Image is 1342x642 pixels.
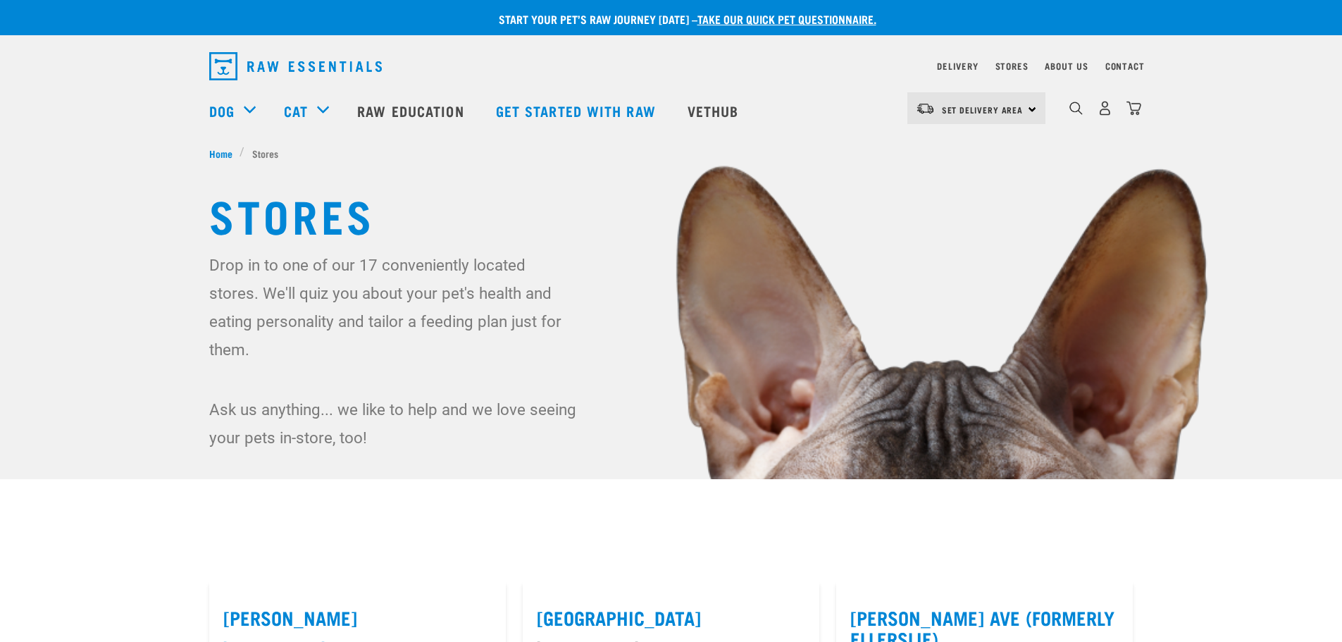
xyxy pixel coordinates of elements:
[697,16,876,22] a: take our quick pet questionnaire.
[916,102,935,115] img: van-moving.png
[223,607,492,629] label: [PERSON_NAME]
[209,251,579,364] p: Drop in to one of our 17 conveniently located stores. We'll quiz you about your pet's health and ...
[995,63,1029,68] a: Stores
[209,100,235,121] a: Dog
[343,82,481,139] a: Raw Education
[1045,63,1088,68] a: About Us
[537,607,805,629] label: [GEOGRAPHIC_DATA]
[209,52,382,80] img: Raw Essentials Logo
[1098,101,1112,116] img: user.png
[284,100,308,121] a: Cat
[942,107,1024,112] span: Set Delivery Area
[209,146,240,161] a: Home
[1069,101,1083,115] img: home-icon-1@2x.png
[937,63,978,68] a: Delivery
[209,146,232,161] span: Home
[1126,101,1141,116] img: home-icon@2x.png
[209,189,1133,240] h1: Stores
[209,395,579,452] p: Ask us anything... we like to help and we love seeing your pets in-store, too!
[198,47,1145,86] nav: dropdown navigation
[482,82,673,139] a: Get started with Raw
[1105,63,1145,68] a: Contact
[673,82,757,139] a: Vethub
[209,146,1133,161] nav: breadcrumbs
